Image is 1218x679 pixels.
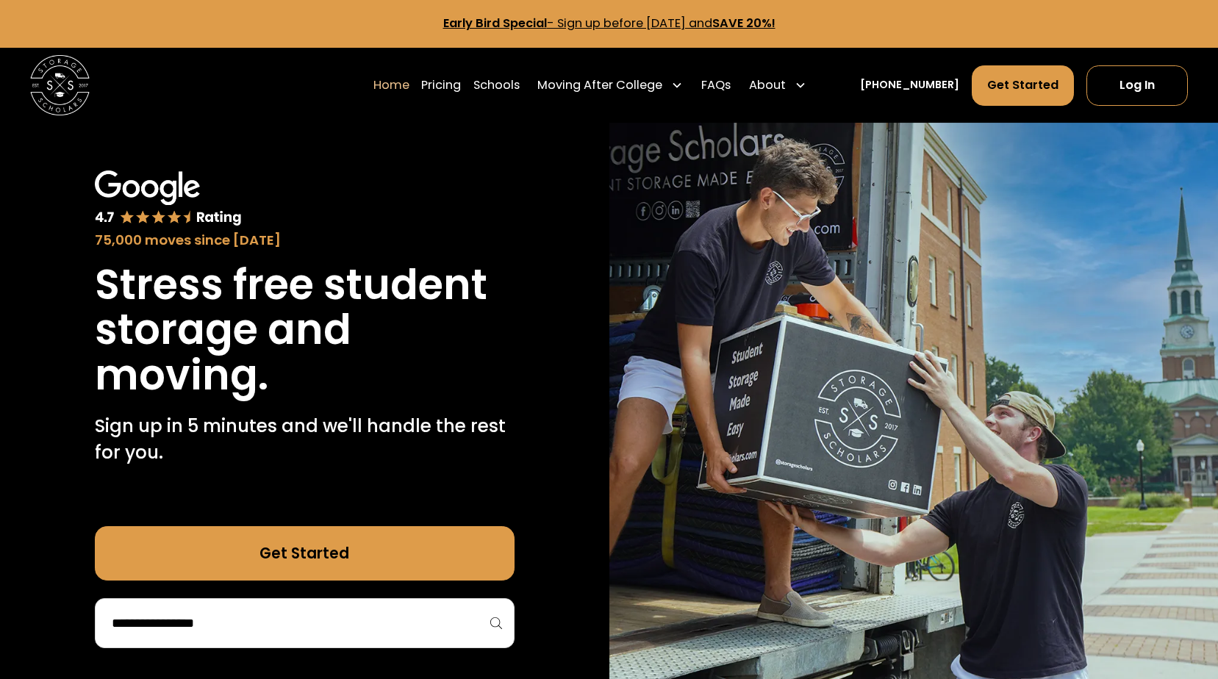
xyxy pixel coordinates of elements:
[860,77,959,93] a: [PHONE_NUMBER]
[95,230,515,251] div: 75,000 moves since [DATE]
[972,65,1075,106] a: Get Started
[443,15,547,32] strong: Early Bird Special
[712,15,775,32] strong: SAVE 20%!
[95,170,242,226] img: Google 4.7 star rating
[749,76,786,94] div: About
[531,65,689,107] div: Moving After College
[1086,65,1189,106] a: Log In
[443,15,775,32] a: Early Bird Special- Sign up before [DATE] andSAVE 20%!
[742,65,812,107] div: About
[30,55,90,115] a: home
[373,65,409,107] a: Home
[30,55,90,115] img: Storage Scholars main logo
[421,65,461,107] a: Pricing
[701,65,731,107] a: FAQs
[95,262,515,398] h1: Stress free student storage and moving.
[537,76,662,94] div: Moving After College
[95,526,515,580] a: Get Started
[95,413,515,467] p: Sign up in 5 minutes and we'll handle the rest for you.
[473,65,520,107] a: Schools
